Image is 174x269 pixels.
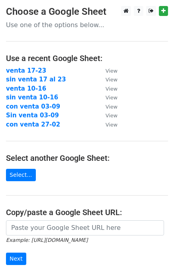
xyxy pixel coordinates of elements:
[106,77,117,83] small: View
[98,103,117,110] a: View
[6,112,59,119] a: Sin venta 03-09
[6,85,46,92] a: venta 10-16
[98,85,117,92] a: View
[6,237,88,243] small: Example: [URL][DOMAIN_NAME]
[6,253,26,265] input: Next
[6,220,164,235] input: Paste your Google Sheet URL here
[106,104,117,110] small: View
[6,121,60,128] a: con venta 27-02
[106,86,117,92] small: View
[106,95,117,101] small: View
[106,122,117,128] small: View
[6,153,168,163] h4: Select another Google Sheet:
[6,208,168,217] h4: Copy/paste a Google Sheet URL:
[6,53,168,63] h4: Use a recent Google Sheet:
[6,6,168,18] h3: Choose a Google Sheet
[98,67,117,74] a: View
[6,76,66,83] a: sin venta 17 al 23
[6,103,60,110] a: con venta 03-09
[98,94,117,101] a: View
[6,94,58,101] a: sin venta 10-16
[98,112,117,119] a: View
[6,67,46,74] a: venta 17-23
[98,121,117,128] a: View
[6,21,168,29] p: Use one of the options below...
[98,76,117,83] a: View
[106,113,117,119] small: View
[106,68,117,74] small: View
[6,169,36,181] a: Select...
